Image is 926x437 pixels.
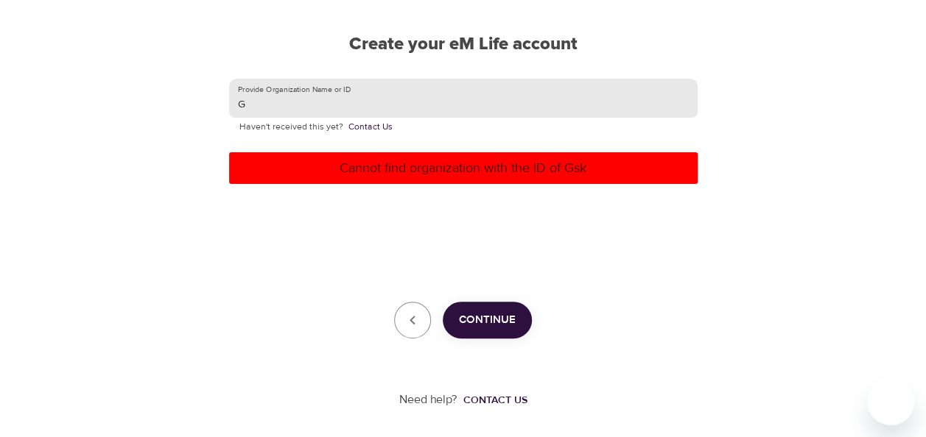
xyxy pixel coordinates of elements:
p: Haven't received this yet? [239,120,687,135]
h2: Create your eM Life account [206,34,721,55]
a: Contact Us [348,120,393,135]
span: Continue [459,310,516,330]
p: Cannot find organization with the ID of Gsk [235,158,692,178]
iframe: Button to launch messaging window [867,378,914,425]
div: Contact us [463,393,527,408]
a: Contact us [457,393,527,408]
button: Continue [443,302,532,338]
p: Need help? [399,391,457,408]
